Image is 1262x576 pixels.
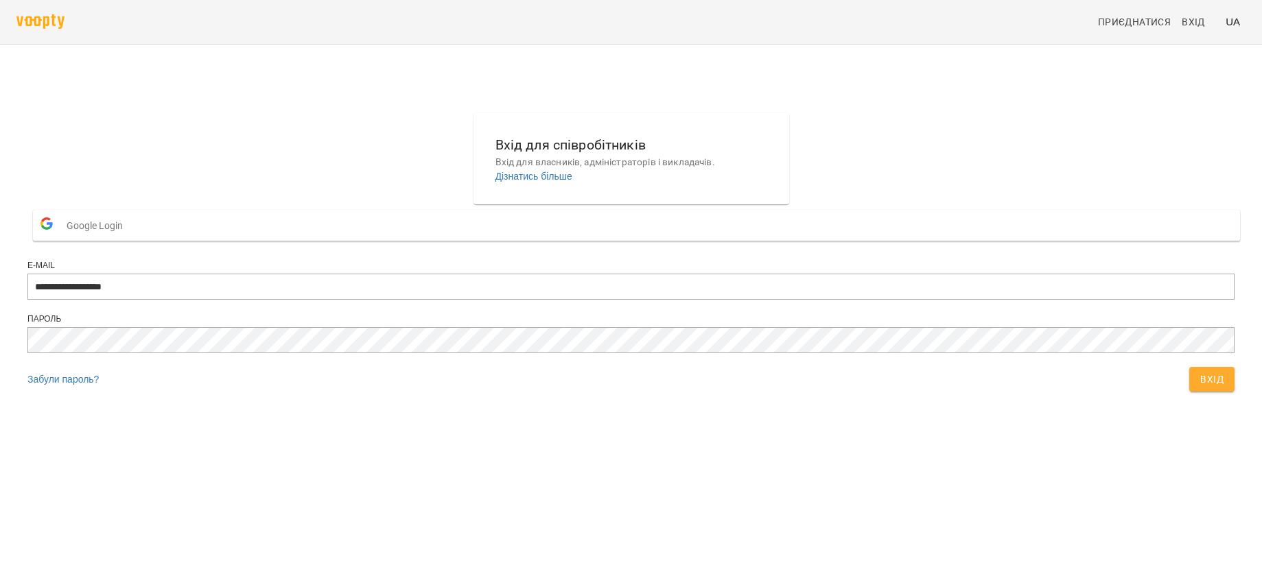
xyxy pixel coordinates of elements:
[16,14,65,29] img: voopty.png
[1182,14,1205,30] span: Вхід
[1176,10,1220,34] a: Вхід
[1220,9,1246,34] button: UA
[1092,10,1176,34] a: Приєднатися
[495,171,572,182] a: Дізнатись більше
[1098,14,1171,30] span: Приєднатися
[495,134,767,156] h6: Вхід для співробітників
[495,156,767,169] p: Вхід для власників, адміністраторів і викладачів.
[27,260,1235,272] div: E-mail
[33,210,1240,241] button: Google Login
[27,374,99,385] a: Забули пароль?
[484,123,778,194] button: Вхід для співробітниківВхід для власників, адміністраторів і викладачів.Дізнатись більше
[27,313,1235,325] div: Пароль
[1200,371,1224,387] span: Вхід
[1189,367,1235,392] button: Вхід
[67,212,130,239] span: Google Login
[1226,14,1240,29] span: UA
